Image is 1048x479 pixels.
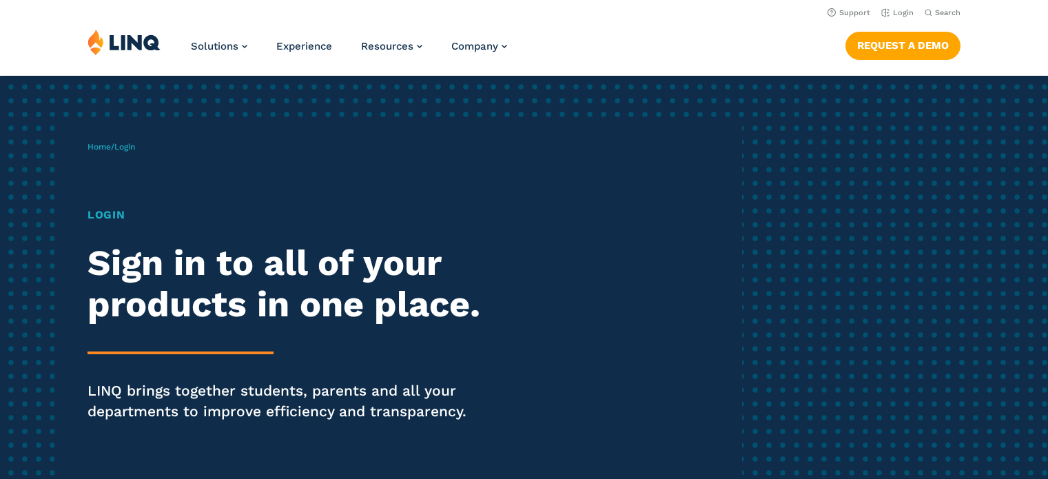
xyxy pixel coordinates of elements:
span: Solutions [191,40,238,52]
a: Solutions [191,40,247,52]
nav: Primary Navigation [191,29,507,74]
span: Resources [361,40,413,52]
button: Open Search Bar [925,8,960,18]
span: Search [935,8,960,17]
a: Support [828,8,870,17]
a: Company [451,40,507,52]
a: Request a Demo [845,32,960,59]
span: Company [451,40,498,52]
img: LINQ | K‑12 Software [88,29,161,55]
a: Login [881,8,914,17]
h2: Sign in to all of your products in one place. [88,243,491,325]
a: Home [88,142,111,152]
span: Login [114,142,135,152]
span: / [88,142,135,152]
h1: Login [88,207,491,223]
a: Experience [276,40,332,52]
p: LINQ brings together students, parents and all your departments to improve efficiency and transpa... [88,380,491,422]
nav: Button Navigation [845,29,960,59]
a: Resources [361,40,422,52]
